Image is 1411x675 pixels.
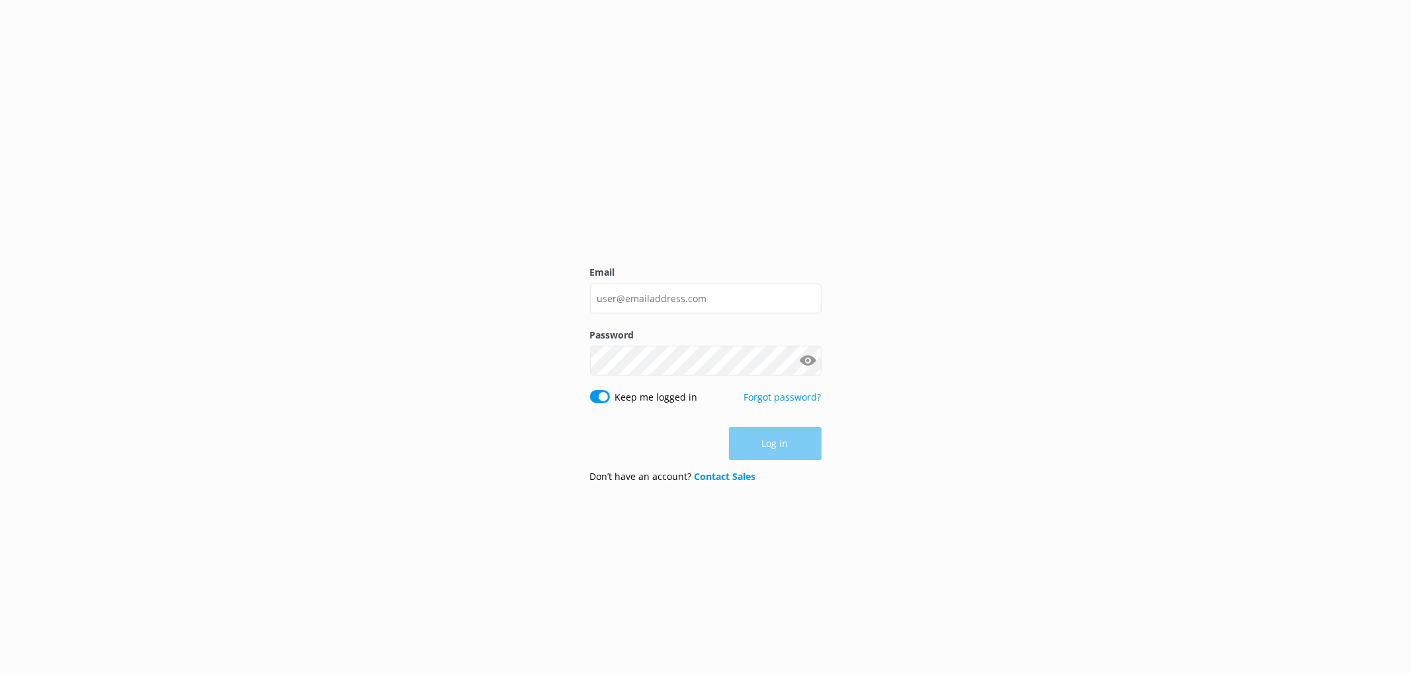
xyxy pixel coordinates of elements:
input: user@emailaddress.com [590,284,822,313]
label: Email [590,265,822,280]
p: Don’t have an account? [590,469,756,484]
a: Forgot password? [744,391,822,403]
label: Keep me logged in [615,390,698,405]
label: Password [590,328,822,342]
button: Show password [795,348,822,374]
a: Contact Sales [695,470,756,483]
